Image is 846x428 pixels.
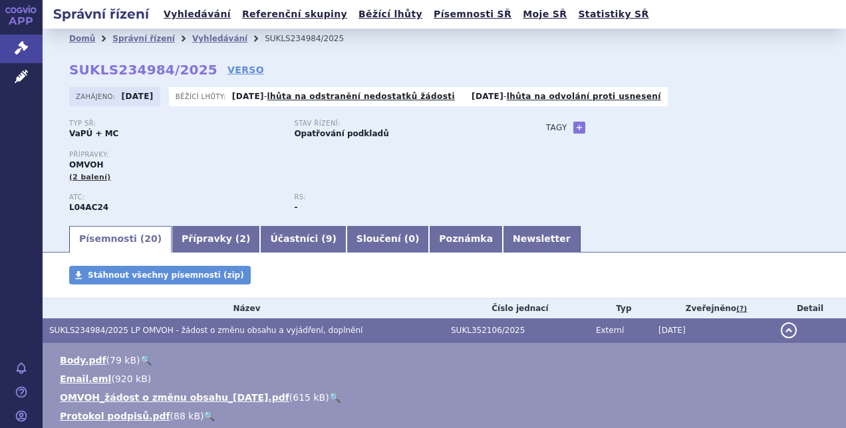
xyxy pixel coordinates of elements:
[546,120,567,136] h3: Tagy
[652,298,774,318] th: Zveřejněno
[329,392,341,403] a: 🔍
[60,355,106,366] a: Body.pdf
[60,374,111,384] a: Email.eml
[326,233,333,244] span: 9
[652,318,774,343] td: [DATE]
[43,5,160,23] h2: Správní řízení
[69,160,103,169] span: OMVOH
[60,392,289,403] a: OMVOH_žádost o změnu obsahu_[DATE].pdf
[503,226,581,253] a: Newsletter
[596,326,624,335] span: Externí
[140,355,152,366] a: 🔍
[574,5,652,23] a: Statistiky SŘ
[444,318,589,343] td: SUKL352106/2025
[294,120,505,128] p: Stav řízení:
[472,92,503,101] strong: [DATE]
[174,411,200,421] span: 88 kB
[69,151,519,159] p: Přípravky:
[69,129,118,138] strong: VaPÚ + MC
[429,226,503,253] a: Poznámka
[69,266,251,284] a: Stáhnout všechny písemnosti (zip)
[115,374,148,384] span: 920 kB
[69,34,95,43] a: Domů
[69,120,281,128] p: Typ SŘ:
[60,391,833,404] li: ( )
[444,298,589,318] th: Číslo jednací
[232,91,455,102] p: -
[238,5,351,23] a: Referenční skupiny
[589,298,652,318] th: Typ
[347,226,429,253] a: Sloučení (0)
[49,326,362,335] span: SUKLS234984/2025 LP OMVOH - žádost o změnu obsahu a vyjádření, doplnění
[519,5,571,23] a: Moje SŘ
[232,92,264,101] strong: [DATE]
[265,29,361,49] li: SUKLS234984/2025
[122,92,154,101] strong: [DATE]
[260,226,346,253] a: Účastníci (9)
[227,63,264,76] a: VERSO
[294,129,388,138] strong: Opatřování podkladů
[293,392,325,403] span: 615 kB
[69,62,217,78] strong: SUKLS234984/2025
[573,122,585,134] a: +
[172,226,260,253] a: Přípravky (2)
[160,5,235,23] a: Vyhledávání
[69,193,281,201] p: ATC:
[472,91,661,102] p: -
[781,322,797,338] button: detail
[60,411,170,421] a: Protokol podpisů.pdf
[69,203,108,212] strong: MIRIKIZUMAB
[69,226,172,253] a: Písemnosti (20)
[294,193,505,201] p: RS:
[76,91,118,102] span: Zahájeno:
[192,34,247,43] a: Vyhledávání
[774,298,846,318] th: Detail
[204,411,215,421] a: 🔍
[267,92,455,101] a: lhůta na odstranění nedostatků žádosti
[239,233,246,244] span: 2
[112,34,175,43] a: Správní řízení
[144,233,157,244] span: 20
[60,372,833,385] li: ( )
[736,304,747,314] abbr: (?)
[176,91,229,102] span: Běžící lhůty:
[69,173,111,181] span: (2 balení)
[294,203,297,212] strong: -
[43,298,444,318] th: Název
[408,233,415,244] span: 0
[60,354,833,367] li: ( )
[110,355,136,366] span: 79 kB
[430,5,515,23] a: Písemnosti SŘ
[507,92,661,101] a: lhůta na odvolání proti usnesení
[60,409,833,423] li: ( )
[88,270,244,280] span: Stáhnout všechny písemnosti (zip)
[354,5,426,23] a: Běžící lhůty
